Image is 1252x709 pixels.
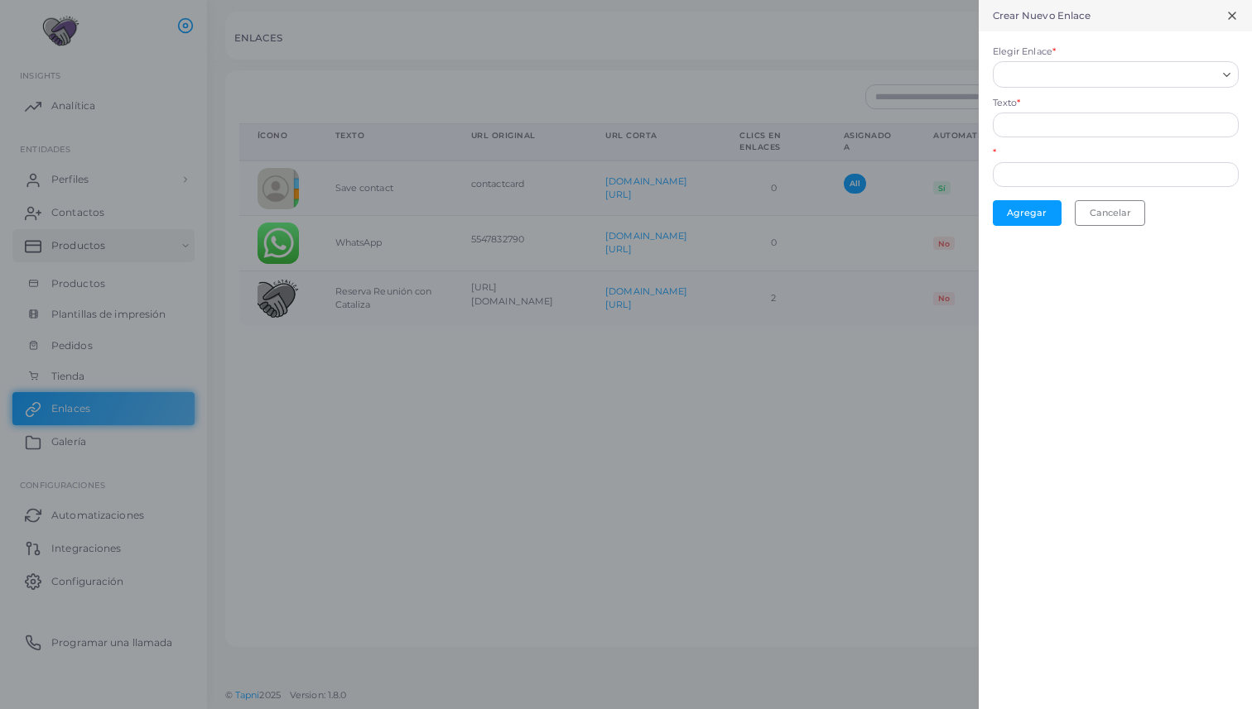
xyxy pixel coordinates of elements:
[1075,200,1145,225] button: Cancelar
[1000,65,1216,84] input: Search for option
[993,200,1062,225] button: Agregar
[993,61,1239,88] div: Search for option
[993,97,1021,110] label: Texto
[993,10,1091,22] h5: Crear Nuevo Enlace
[993,46,1057,59] label: Elegir Enlace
